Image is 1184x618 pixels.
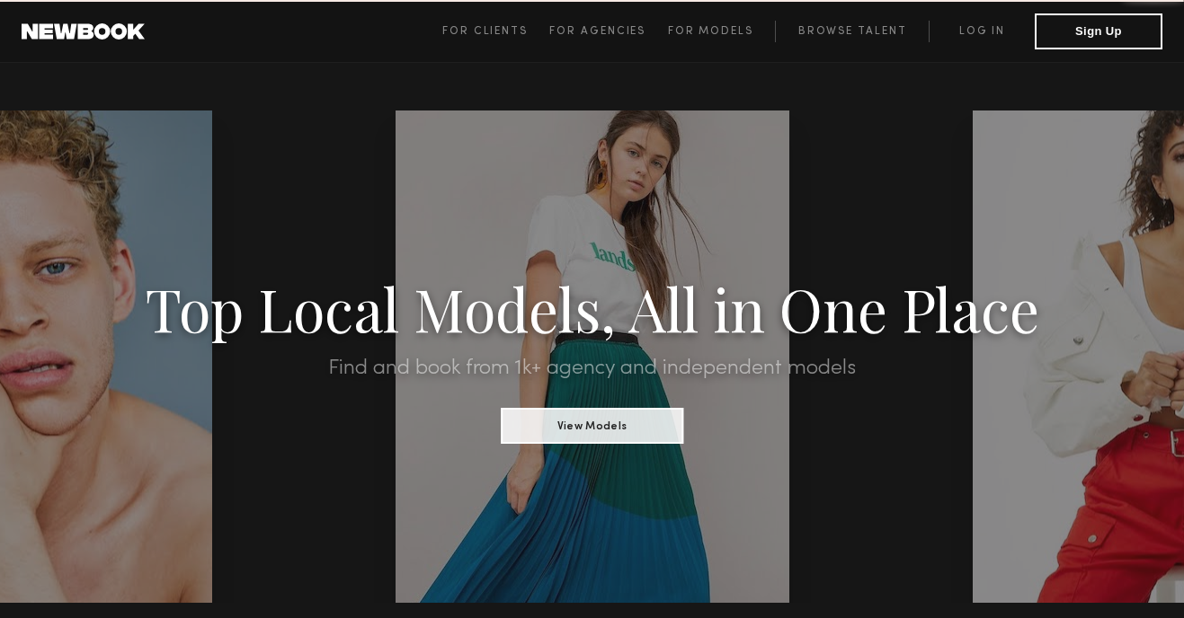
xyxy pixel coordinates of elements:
a: View Models [501,414,683,434]
a: For Agencies [549,21,667,42]
a: For Clients [442,21,549,42]
span: For Models [668,26,753,37]
button: View Models [501,408,683,444]
a: For Models [668,21,776,42]
a: Log in [929,21,1035,42]
button: Sign Up [1035,13,1162,49]
span: For Clients [442,26,528,37]
span: For Agencies [549,26,645,37]
a: Browse Talent [775,21,929,42]
h1: Top Local Models, All in One Place [89,280,1095,336]
h2: Find and book from 1k+ agency and independent models [89,358,1095,379]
